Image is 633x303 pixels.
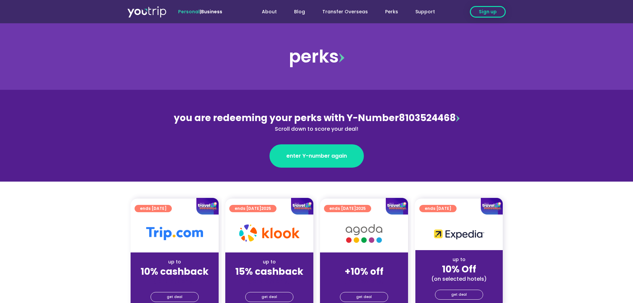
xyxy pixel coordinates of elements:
span: you are redeeming your perks with Y-Number [174,111,399,124]
div: up to [231,258,308,265]
a: get deal [151,292,199,302]
div: (for stays only) [136,278,213,285]
strong: 15% cashback [235,265,303,278]
div: (on selected hotels) [421,275,497,282]
a: About [253,6,285,18]
a: Blog [285,6,314,18]
a: enter Y-number again [269,144,364,168]
span: up to [358,258,370,265]
a: Sign up [470,6,506,18]
a: Perks [376,6,407,18]
a: Business [201,8,222,15]
a: get deal [435,290,483,300]
span: Sign up [479,8,497,15]
div: up to [136,258,213,265]
span: enter Y-number again [286,152,347,160]
span: Personal [178,8,200,15]
a: Transfer Overseas [314,6,376,18]
span: get deal [262,292,277,302]
span: get deal [356,292,372,302]
span: get deal [451,290,467,299]
a: Support [407,6,444,18]
strong: 10% Off [442,263,476,276]
div: (for stays only) [325,278,403,285]
a: get deal [340,292,388,302]
div: 8103524468 [172,111,461,133]
div: up to [421,256,497,263]
a: get deal [245,292,293,302]
div: (for stays only) [231,278,308,285]
nav: Menu [240,6,444,18]
span: get deal [167,292,182,302]
div: Scroll down to score your deal! [172,125,461,133]
span: | [178,8,222,15]
strong: 10% cashback [141,265,209,278]
strong: +10% off [345,265,383,278]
